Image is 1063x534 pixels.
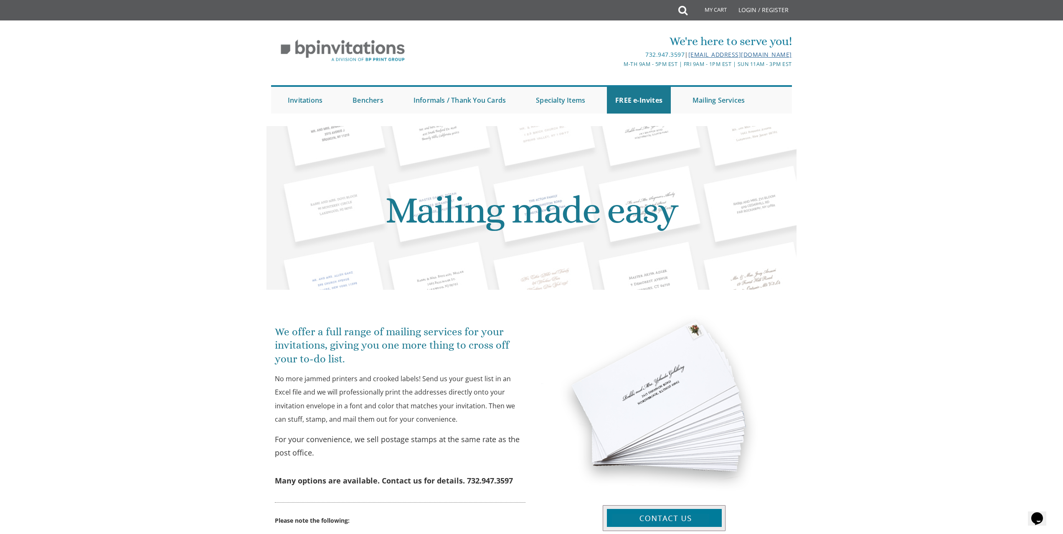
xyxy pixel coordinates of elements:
[688,51,792,58] a: [EMAIL_ADDRESS][DOMAIN_NAME]
[445,33,792,50] div: We're here to serve you!
[684,87,753,114] a: Mailing Services
[271,33,414,68] img: BP Invitation Loft
[275,502,525,526] p: Please note the following:
[607,87,671,114] a: FREE e-Invites
[273,132,791,288] h1: Mailing made easy
[275,372,525,426] p: No more jammed printers and crooked labels! Send us your guest list in an Excel file and we will ...
[645,51,685,58] a: 732.947.3597
[445,60,792,68] div: M-Th 9am - 5pm EST | Fri 9am - 1pm EST | Sun 11am - 3pm EST
[275,476,513,486] strong: Many options are available. Contact us for details. 732.947.3597
[687,1,733,22] a: My Cart
[405,87,514,114] a: Informals / Thank You Cards
[528,87,594,114] a: Specialty Items
[275,325,525,366] p: We offer a full range of mailing services for your invitations, giving you one more thing to cros...
[279,87,331,114] a: Invitations
[1028,501,1055,526] iframe: chat widget
[538,298,791,505] img: envelopes.png
[603,505,726,531] img: contact-us-btn.jpg
[275,433,525,460] p: For your convenience, we sell postage stamps at the same rate as the post office.
[344,87,392,114] a: Benchers
[445,50,792,60] div: |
